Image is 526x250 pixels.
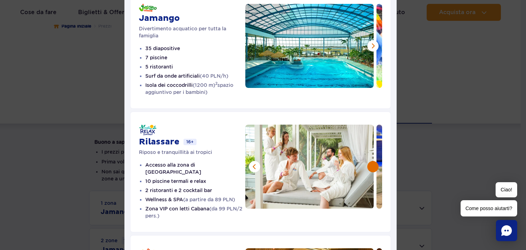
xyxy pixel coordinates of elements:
[145,82,193,88] font: Isola dei coccodrilli
[245,4,374,88] img: Una spaziosa piscina coperta a onde, circondata da palme
[145,205,245,219] li: Zona VIP con letti Cabana
[215,81,217,86] sup: 2
[145,45,245,52] li: 35 diapositive
[139,149,245,156] p: Riposo e tranquillità ai tropici
[139,137,179,147] h3: Rilassare
[145,72,245,79] li: Surf da onde artificiali
[145,63,245,70] li: 5 ristoranti
[145,206,242,219] span: (da 99 PLN/2 pers.)
[183,139,197,145] span: 16+
[145,161,245,175] li: Accesso alla zona di [GEOGRAPHIC_DATA]
[145,196,245,203] li: Wellness & SPA
[193,82,215,88] font: (1200 m)
[145,187,245,194] li: 2 ristoranti e 2 cocktail bar
[139,125,157,135] img: Relax - Suntago
[183,197,235,202] span: (a partire da 89 PLN)
[139,13,245,24] h3: Jamango
[496,220,517,241] div: Chiacchierare
[461,200,517,216] span: Come posso aiutarti?
[139,4,157,12] img: Jamango - Giungla d'acqua
[145,54,245,61] li: 7 piscine
[145,178,245,185] li: 10 piscine termali e relax
[145,82,233,95] font: spazio aggiuntivo per i bambini)
[139,25,245,39] p: Divertimento acquatico per tutta la famiglia
[496,182,517,197] span: Ciao!
[245,125,374,209] img: Un gruppo di amici che brindano sui lettini a baldacchino
[200,73,228,79] span: (40 PLN/h)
